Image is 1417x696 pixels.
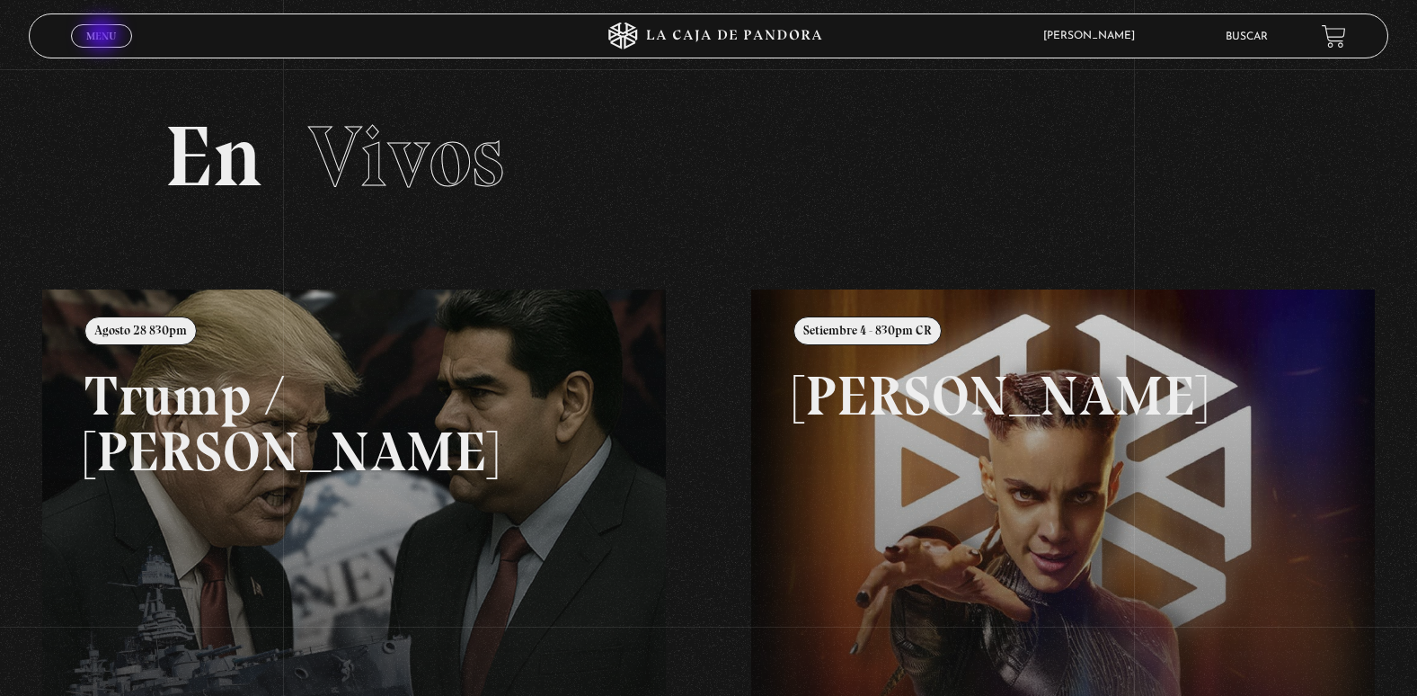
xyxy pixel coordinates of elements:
span: Cerrar [81,46,123,58]
span: Vivos [308,105,504,208]
span: Menu [86,31,116,41]
a: View your shopping cart [1322,24,1346,49]
h2: En [164,114,1253,200]
a: Buscar [1226,31,1268,42]
span: [PERSON_NAME] [1034,31,1153,41]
